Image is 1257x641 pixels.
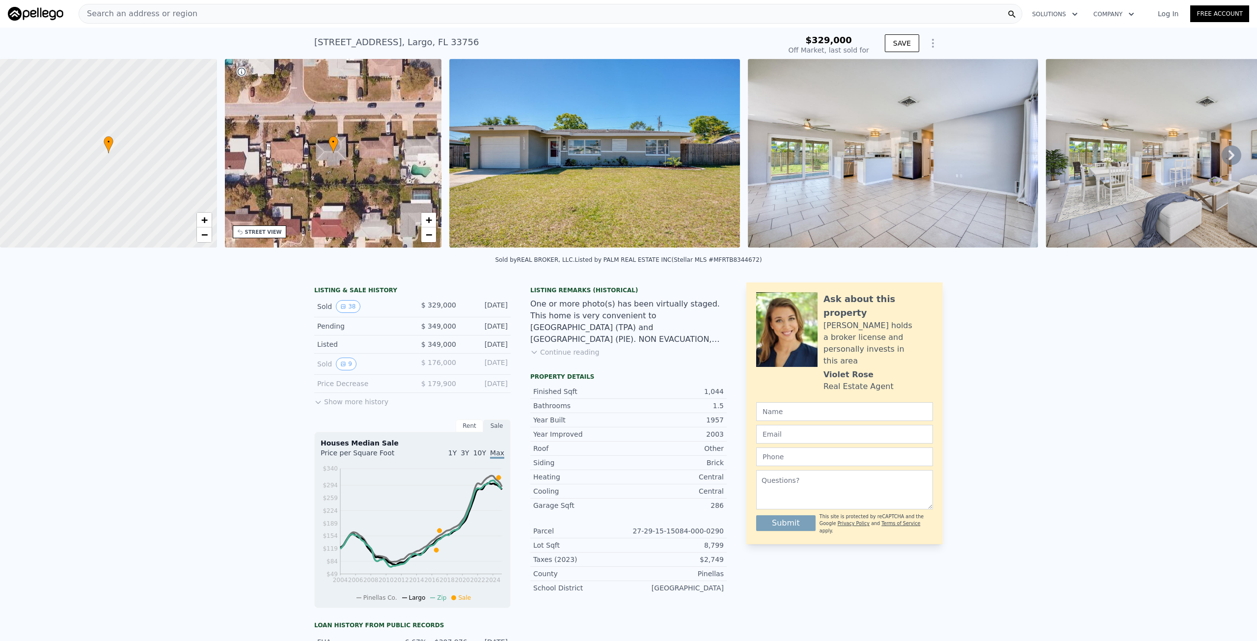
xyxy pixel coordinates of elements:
div: 2003 [628,429,724,439]
a: Terms of Service [881,521,920,526]
div: LISTING & SALE HISTORY [314,286,511,296]
div: [GEOGRAPHIC_DATA] [628,583,724,593]
a: Zoom out [197,227,212,242]
tspan: $49 [327,571,338,578]
div: Year Improved [533,429,628,439]
div: Other [628,444,724,453]
div: Price per Square Foot [321,448,412,464]
button: View historical data [336,300,360,313]
div: One or more photo(s) has been virtually staged. This home is very convenient to [GEOGRAPHIC_DATA]... [530,298,727,345]
div: Pinellas [628,569,724,579]
span: $ 349,000 [421,322,456,330]
span: − [201,228,207,241]
div: Heating [533,472,628,482]
button: View historical data [336,358,356,370]
span: $ 329,000 [421,301,456,309]
tspan: 2008 [363,577,379,584]
div: 286 [628,501,724,510]
div: School District [533,583,628,593]
tspan: 2014 [409,577,424,584]
tspan: 2012 [394,577,409,584]
div: Pending [317,321,405,331]
span: Max [490,449,504,459]
div: [DATE] [464,358,508,370]
button: SAVE [885,34,919,52]
span: 3Y [461,449,469,457]
div: Price Decrease [317,379,405,389]
button: Solutions [1024,5,1086,23]
span: Largo [409,594,426,601]
div: Houses Median Sale [321,438,504,448]
span: $ 179,900 [421,380,456,388]
tspan: $259 [323,495,338,502]
tspan: $119 [323,545,338,552]
div: Sold by REAL BROKER, LLC . [495,256,574,263]
img: Sale: 60024017 Parcel: 53948104 [748,59,1038,248]
span: Search an address or region [79,8,197,20]
tspan: 2004 [333,577,348,584]
div: Brick [628,458,724,468]
span: Sale [458,594,471,601]
a: Zoom in [421,213,436,227]
div: County [533,569,628,579]
div: [DATE] [464,379,508,389]
input: Email [756,425,933,444]
div: Taxes (2023) [533,555,628,564]
span: + [426,214,432,226]
div: Roof [533,444,628,453]
a: Log In [1146,9,1190,19]
div: Year Built [533,415,628,425]
div: Parcel [533,526,628,536]
a: Privacy Policy [838,521,870,526]
div: Property details [530,373,727,381]
tspan: $294 [323,482,338,489]
tspan: $154 [323,532,338,539]
a: Zoom out [421,227,436,242]
tspan: 2016 [424,577,439,584]
div: $2,749 [628,555,724,564]
span: • [104,138,113,146]
div: STREET VIEW [245,228,282,236]
span: + [201,214,207,226]
div: Loan history from public records [314,621,511,629]
div: 1957 [628,415,724,425]
button: Continue reading [530,347,600,357]
span: $ 176,000 [421,359,456,366]
div: Sold [317,358,405,370]
div: Sale [483,419,511,432]
div: Real Estate Agent [823,381,894,392]
img: Sale: 60024017 Parcel: 53948104 [449,59,739,248]
div: Ask about this property [823,292,933,320]
span: − [426,228,432,241]
div: Lot Sqft [533,540,628,550]
div: Finished Sqft [533,387,628,396]
input: Phone [756,447,933,466]
div: Listed by PALM REAL ESTATE INC (Stellar MLS #MFRTB8344672) [575,256,762,263]
div: [DATE] [464,321,508,331]
span: 1Y [448,449,457,457]
div: 8,799 [628,540,724,550]
div: Siding [533,458,628,468]
div: 1.5 [628,401,724,411]
div: [PERSON_NAME] holds a broker license and personally invests in this area [823,320,933,367]
span: $ 349,000 [421,340,456,348]
div: Bathrooms [533,401,628,411]
div: Cooling [533,486,628,496]
span: $329,000 [805,35,852,45]
tspan: 2020 [455,577,470,584]
div: Central [628,486,724,496]
tspan: 2024 [486,577,501,584]
div: 1,044 [628,387,724,396]
div: Sold [317,300,405,313]
span: 10Y [473,449,486,457]
tspan: 2022 [470,577,486,584]
div: • [104,136,113,153]
tspan: $224 [323,507,338,514]
a: Zoom in [197,213,212,227]
tspan: 2006 [348,577,363,584]
div: [DATE] [464,300,508,313]
div: [DATE] [464,339,508,349]
div: • [328,136,338,153]
tspan: $84 [327,558,338,565]
a: Free Account [1190,5,1249,22]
